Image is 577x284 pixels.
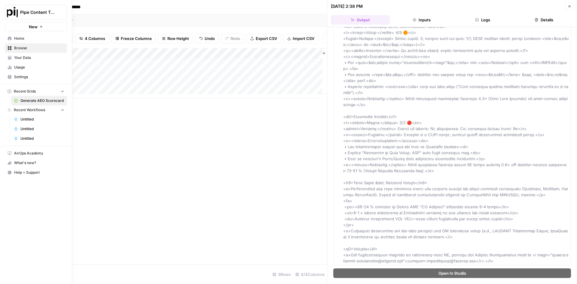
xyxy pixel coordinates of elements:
[392,15,451,25] button: Inputs
[14,36,64,41] span: Home
[111,34,156,43] button: Freeze Columns
[270,270,293,279] div: 3 Rows
[7,7,18,18] img: Pipe Content Team Logo
[14,151,64,156] span: AirOps Academy
[20,9,56,15] span: Pipe Content Team
[333,268,571,278] button: Open In Studio
[121,35,152,41] span: Freeze Columns
[20,126,64,132] span: Untitled
[331,3,363,9] div: [DATE] 2:38 PM
[5,43,67,53] a: Browse
[5,148,67,158] a: AirOps Academy
[5,158,67,168] button: What's new?
[514,15,573,25] button: Details
[14,45,64,51] span: Browse
[293,270,327,279] div: 4/4 Columns
[5,22,67,31] button: New
[14,65,64,70] span: Usage
[5,63,67,72] a: Usage
[14,74,64,80] span: Settings
[221,34,244,43] button: Redo
[331,15,390,25] button: Output
[14,107,45,113] span: Recent Workflows
[5,105,67,115] button: Recent Workflows
[20,117,64,122] span: Untitled
[256,35,277,41] span: Export CSV
[438,270,466,276] span: Open In Studio
[85,35,105,41] span: 4 Columns
[195,34,219,43] button: Undo
[14,89,36,94] span: Recent Grids
[205,35,215,41] span: Undo
[246,34,281,43] button: Export CSV
[158,34,193,43] button: Row Height
[75,34,109,43] button: 4 Columns
[20,98,64,103] span: Generate AEO Scorecard
[14,170,64,175] span: Help + Support
[11,134,67,143] a: Untitled
[14,55,64,60] span: Your Data
[5,168,67,177] button: Help + Support
[453,15,512,25] button: Logs
[11,96,67,105] a: Generate AEO Scorecard
[5,87,67,96] button: Recent Grids
[5,5,67,20] button: Workspace: Pipe Content Team
[167,35,189,41] span: Row Height
[11,124,67,134] a: Untitled
[283,34,318,43] button: Import CSV
[29,24,38,30] span: New
[293,35,314,41] span: Import CSV
[5,72,67,82] a: Settings
[20,136,64,141] span: Untitled
[5,34,67,43] a: Home
[230,35,240,41] span: Redo
[5,158,67,167] div: What's new?
[5,53,67,63] a: Your Data
[11,115,67,124] a: Untitled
